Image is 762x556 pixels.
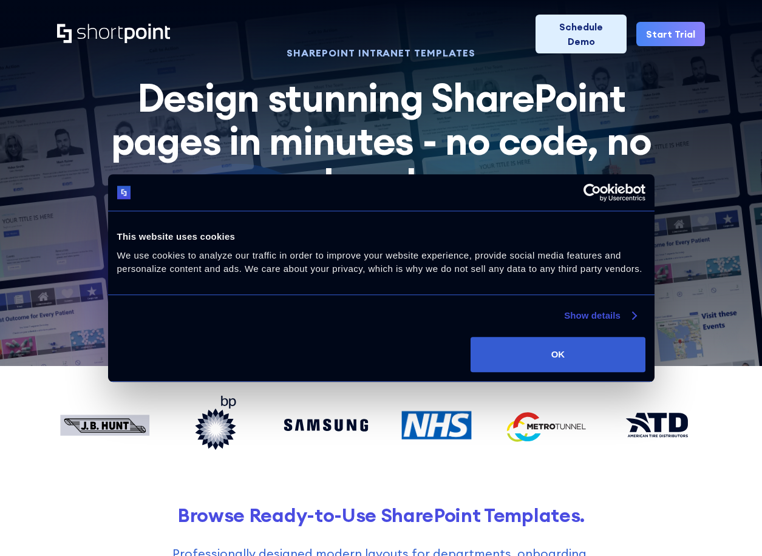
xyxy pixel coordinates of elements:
div: This website uses cookies [117,229,645,244]
div: No credit card required [57,308,705,317]
h2: Design stunning SharePoint pages in minutes - no code, no hassle [97,76,665,205]
button: OK [471,337,645,372]
a: Usercentrics Cookiebot - opens in a new window [539,183,645,202]
a: Schedule Demo [536,15,627,53]
iframe: Chat Widget [543,415,762,556]
a: Show details [564,308,636,323]
span: We use cookies to analyze our traffic in order to improve your website experience, provide social... [117,250,642,274]
a: Home [57,24,170,44]
p: Trusted by teams at NASA, Samsung and 1,500+ companies [97,215,665,234]
a: Start Trial [636,22,705,46]
img: logo [117,186,131,200]
h2: Browse Ready-to-Use SharePoint Templates. [57,504,705,526]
